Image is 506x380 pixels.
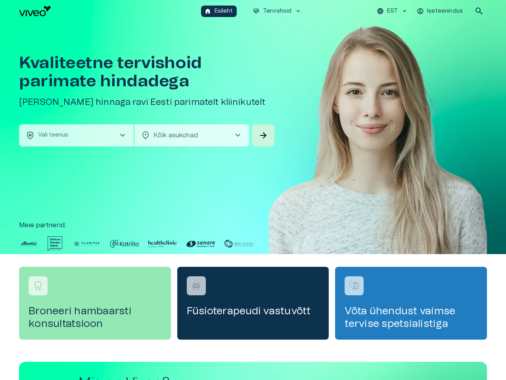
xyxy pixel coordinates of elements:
h4: Broneeri hambaarsti konsultatsioon [29,305,161,330]
img: Partner logo [110,236,139,251]
p: Tervishoid [263,7,292,15]
span: home [204,8,211,15]
h1: Kvaliteetne tervishoid parimate hindadega [19,54,276,90]
img: Võta ühendust vaimse tervise spetsialistiga logo [348,280,360,292]
p: Iseteenindus [427,7,463,15]
button: homeEsileht [201,6,237,17]
img: Viveo logo [19,6,51,16]
img: Füsioterapeudi vastuvõtt logo [190,280,202,292]
p: Kõik asukohad [153,131,220,140]
button: open search modal [471,3,487,19]
span: location_on [141,131,150,140]
iframe: Help widget launcher [444,344,506,366]
span: chevron_right [233,131,243,140]
button: EST [376,6,409,17]
span: arrow_forward [259,131,268,140]
img: Woman smiling [269,22,487,278]
span: chevron_right [118,131,127,140]
p: Meie partnerid : [19,220,487,230]
img: Broneeri hambaarsti konsultatsioon logo [32,280,44,292]
img: Partner logo [72,236,101,251]
button: Iseteenindus [416,6,465,17]
img: Partner logo [224,236,253,251]
h5: [PERSON_NAME] hinnaga ravi Eesti parimatelt kliinikutelt [19,97,276,108]
a: Navigate to service booking [335,267,487,340]
p: EST [387,7,398,15]
img: Partner logo [148,236,177,251]
button: ecg_heartTervishoidkeyboard_arrow_down [249,6,305,17]
button: Search [252,124,274,146]
img: Partner logo [186,236,215,251]
span: keyboard_arrow_down [295,8,302,15]
a: Navigate to service booking [177,267,329,340]
a: Navigate to homepage [19,6,198,16]
img: Partner logo [19,236,38,251]
span: search [474,6,484,16]
span: health_and_safety [25,131,35,140]
span: ecg_heart [253,8,260,15]
a: Navigate to service booking [19,267,171,340]
h4: Füsioterapeudi vastuvõtt [187,305,320,317]
p: Esileht [215,7,233,15]
p: Vali teenus [38,131,69,139]
h4: Võta ühendust vaimse tervise spetsialistiga [345,305,477,330]
img: Partner logo [48,236,63,251]
button: health_and_safetyVali teenuschevron_right [19,124,134,146]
